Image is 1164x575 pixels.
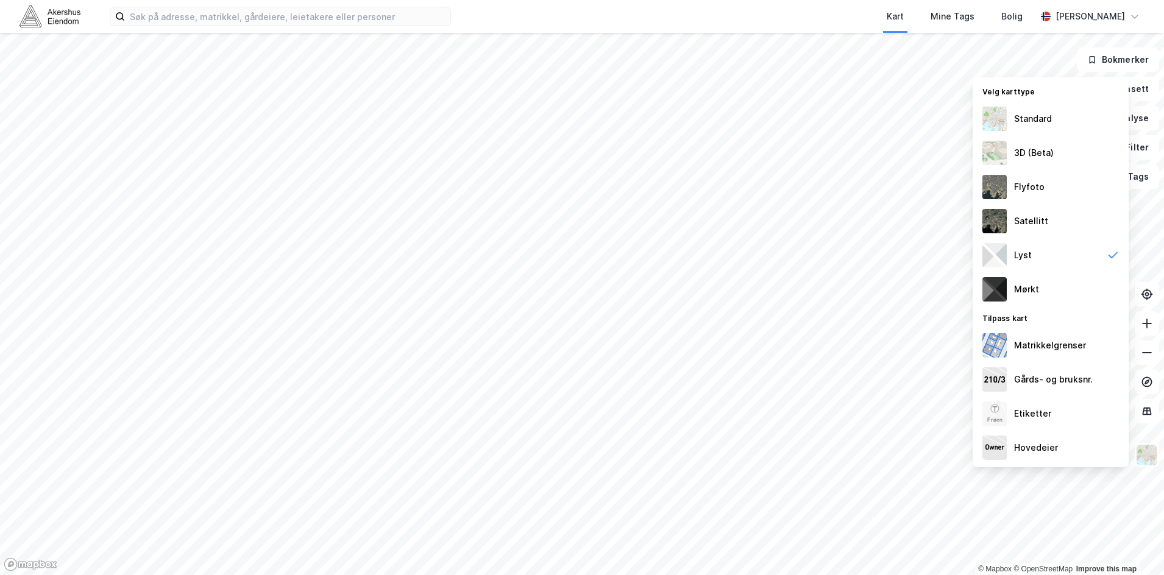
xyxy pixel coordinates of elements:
div: Etiketter [1014,406,1051,421]
button: Datasett [1085,77,1159,101]
div: Matrikkelgrenser [1014,338,1086,353]
input: Søk på adresse, matrikkel, gårdeiere, leietakere eller personer [125,7,450,26]
img: akershus-eiendom-logo.9091f326c980b4bce74ccdd9f866810c.svg [20,5,80,27]
div: Flyfoto [1014,180,1045,194]
div: Kart [887,9,904,24]
a: OpenStreetMap [1013,565,1073,573]
img: Z [982,175,1007,199]
img: Z [982,141,1007,165]
div: Mine Tags [931,9,974,24]
div: Hovedeier [1014,440,1058,455]
div: Velg karttype [973,80,1129,102]
a: Mapbox homepage [4,557,57,571]
div: 3D (Beta) [1014,146,1054,160]
button: Bokmerker [1077,48,1159,72]
img: Z [982,107,1007,131]
button: Tags [1102,164,1159,189]
div: Bolig [1001,9,1023,24]
img: luj3wr1y2y3+OchiMxRmMxRlscgabnMEmZ7DJGWxyBpucwSZnsMkZbHIGm5zBJmewyRlscgabnMEmZ7DJGWxyBpucwSZnsMkZ... [982,243,1007,267]
a: Improve this map [1076,565,1137,573]
img: Z [1135,443,1159,467]
img: cadastreKeys.547ab17ec502f5a4ef2b.jpeg [982,367,1007,392]
img: majorOwner.b5e170eddb5c04bfeeff.jpeg [982,436,1007,460]
img: nCdM7BzjoCAAAAAElFTkSuQmCC [982,277,1007,302]
div: Mørkt [1014,282,1039,297]
div: Tilpass kart [973,306,1129,328]
img: 9k= [982,209,1007,233]
img: Z [982,401,1007,426]
iframe: Chat Widget [1103,517,1164,575]
a: Mapbox [978,565,1012,573]
div: Standard [1014,111,1052,126]
img: cadastreBorders.cfe08de4b5ddd52a10de.jpeg [982,333,1007,358]
div: [PERSON_NAME] [1056,9,1125,24]
div: Lyst [1014,248,1032,263]
div: Kontrollprogram for chat [1103,517,1164,575]
button: Filter [1101,135,1159,160]
div: Gårds- og bruksnr. [1014,372,1093,387]
div: Satellitt [1014,214,1048,228]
